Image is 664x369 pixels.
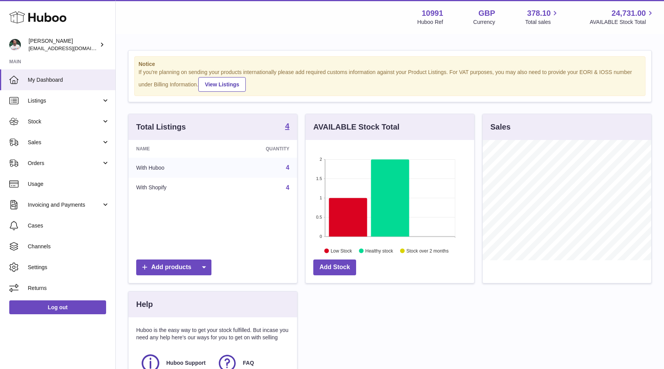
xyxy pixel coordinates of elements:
[525,8,559,26] a: 378.10 Total sales
[136,259,211,275] a: Add products
[28,222,110,229] span: Cases
[198,77,246,92] a: View Listings
[590,8,655,26] a: 24,731.00 AVAILABLE Stock Total
[28,76,110,84] span: My Dashboard
[28,118,101,125] span: Stock
[285,122,289,130] strong: 4
[525,19,559,26] span: Total sales
[590,19,655,26] span: AVAILABLE Stock Total
[406,248,448,253] text: Stock over 2 months
[9,300,106,314] a: Log out
[28,264,110,271] span: Settings
[285,122,289,131] a: 4
[28,160,101,167] span: Orders
[316,176,322,181] text: 1.5
[490,122,510,132] h3: Sales
[286,164,289,171] a: 4
[417,19,443,26] div: Huboo Ref
[286,184,289,191] a: 4
[527,8,551,19] span: 378.10
[319,234,322,239] text: 0
[243,359,254,367] span: FAQ
[28,139,101,146] span: Sales
[166,359,206,367] span: Huboo Support
[28,285,110,292] span: Returns
[128,178,220,198] td: With Shopify
[478,8,495,19] strong: GBP
[28,243,110,250] span: Channels
[313,122,399,132] h3: AVAILABLE Stock Total
[422,8,443,19] strong: 10991
[28,97,101,104] span: Listings
[316,215,322,219] text: 0.5
[220,140,297,158] th: Quantity
[331,248,352,253] text: Low Stock
[139,61,641,68] strong: Notice
[29,37,98,52] div: [PERSON_NAME]
[136,299,153,310] h3: Help
[28,201,101,209] span: Invoicing and Payments
[9,39,21,51] img: timshieff@gmail.com
[313,259,356,275] a: Add Stock
[136,122,186,132] h3: Total Listings
[139,69,641,92] div: If you're planning on sending your products internationally please add required customs informati...
[319,157,322,162] text: 2
[365,248,394,253] text: Healthy stock
[128,140,220,158] th: Name
[28,180,110,188] span: Usage
[128,158,220,178] td: With Huboo
[319,195,322,200] text: 1
[136,327,289,341] p: Huboo is the easy way to get your stock fulfilled. But incase you need any help here's our ways f...
[29,45,113,51] span: [EMAIL_ADDRESS][DOMAIN_NAME]
[612,8,646,19] span: 24,731.00
[473,19,495,26] div: Currency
